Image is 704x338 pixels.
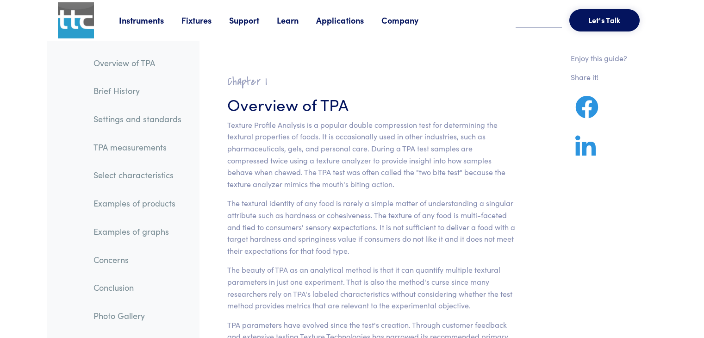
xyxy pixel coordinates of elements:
[86,80,189,101] a: Brief History
[86,221,189,242] a: Examples of graphs
[316,14,381,26] a: Applications
[571,146,600,158] a: Share on LinkedIn
[86,193,189,214] a: Examples of products
[381,14,436,26] a: Company
[58,2,94,38] img: ttc_logo_1x1_v1.0.png
[86,277,189,298] a: Conclusion
[86,137,189,158] a: TPA measurements
[86,52,189,74] a: Overview of TPA
[86,108,189,130] a: Settings and standards
[227,119,516,190] p: Texture Profile Analysis is a popular double compression test for determining the textural proper...
[571,52,627,64] p: Enjoy this guide?
[227,264,516,311] p: The beauty of TPA as an analytical method is that it can quantify multiple textural parameters in...
[227,93,516,115] h3: Overview of TPA
[571,71,627,83] p: Share it!
[86,305,189,326] a: Photo Gallery
[86,164,189,186] a: Select characteristics
[229,14,277,26] a: Support
[181,14,229,26] a: Fixtures
[227,197,516,257] p: The textural identity of any food is rarely a simple matter of understanding a singular attribute...
[277,14,316,26] a: Learn
[86,249,189,270] a: Concerns
[119,14,181,26] a: Instruments
[569,9,640,31] button: Let's Talk
[227,75,516,89] h2: Chapter I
